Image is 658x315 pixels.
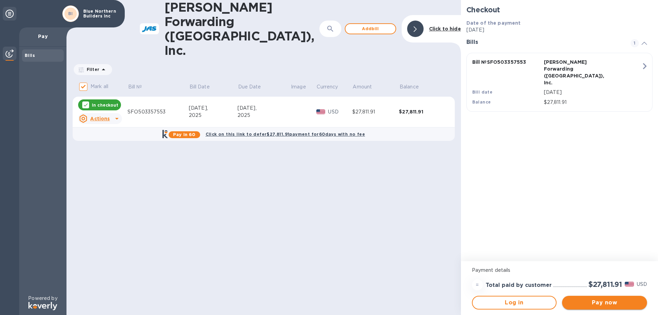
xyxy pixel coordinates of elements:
p: Due Date [238,83,261,90]
b: Bills [25,53,35,58]
div: $27,811.91 [352,108,399,116]
p: Mark all [90,83,108,90]
p: Balance [400,83,419,90]
p: Bill Date [190,83,210,90]
p: Image [291,83,306,90]
span: Balance [400,83,428,90]
b: BI [68,11,73,16]
span: Bill Date [190,83,219,90]
p: [PERSON_NAME] Forwarding ([GEOGRAPHIC_DATA]), Inc. [544,59,613,86]
img: Logo [28,302,57,310]
button: Bill №SFO503357553[PERSON_NAME] Forwarding ([GEOGRAPHIC_DATA]), Inc.Bill date[DATE]Balance$27,811.91 [466,53,653,112]
h2: $27,811.91 [588,280,622,289]
div: $27,811.91 [399,108,446,115]
div: = [472,279,483,290]
div: 2025 [189,112,237,119]
p: Bill № SFO503357553 [472,59,541,65]
h3: Bills [466,39,622,46]
span: Add bill [351,25,390,33]
span: Amount [353,83,381,90]
button: Log in [472,296,557,310]
button: Addbill [345,23,396,34]
h3: Total paid by customer [486,282,552,289]
p: Blue Northern Builders Inc [83,9,118,19]
b: Click to hide [429,26,461,32]
img: USD [625,282,634,287]
p: Bill № [128,83,142,90]
p: $27,811.91 [544,99,641,106]
span: Pay now [568,299,642,307]
b: Click on this link to defer $27,811.91 payment for 60 days with no fee [206,132,365,137]
p: USD [637,281,647,288]
b: Balance [472,99,491,105]
p: Payment details [472,267,647,274]
div: SFO503357553 [127,108,189,116]
p: Powered by [28,295,57,302]
p: USD [328,108,352,116]
div: 2025 [237,112,291,119]
img: USD [316,109,326,114]
span: 1 [631,39,639,47]
div: [DATE], [189,105,237,112]
p: [DATE] [466,26,653,34]
b: Pay in 60 [173,132,195,137]
p: [DATE] [544,89,641,96]
p: Pay [25,33,61,40]
button: Pay now [562,296,647,310]
span: Due Date [238,83,270,90]
u: Actions [90,116,110,121]
span: Log in [478,299,551,307]
b: Bill date [472,89,493,95]
p: In checkout [92,102,118,108]
p: Amount [353,83,372,90]
b: Date of the payment [466,20,521,26]
h2: Checkout [466,5,653,14]
div: [DATE], [237,105,291,112]
span: Bill № [128,83,151,90]
p: Currency [317,83,338,90]
p: Filter [84,66,99,72]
